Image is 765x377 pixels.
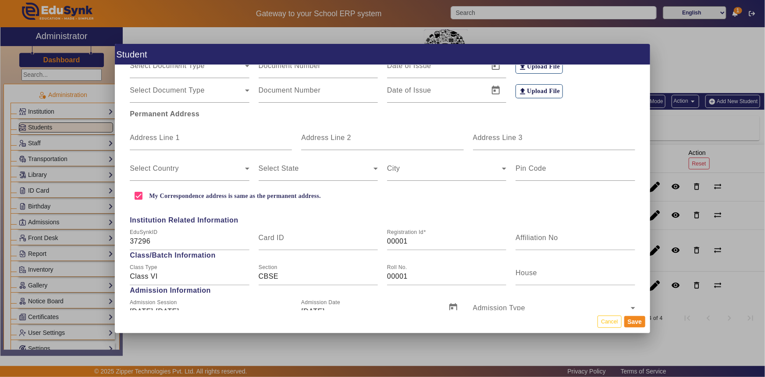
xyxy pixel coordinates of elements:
[130,306,292,317] input: Admission Session
[130,64,245,75] span: Select Document Type
[387,165,400,172] mat-label: City
[516,167,635,177] input: Pin Code
[259,62,321,69] mat-label: Document Number
[473,136,635,147] input: Address Line 3
[125,250,640,261] span: Class/Batch Information
[147,192,321,200] label: My Correspondence address is same as the permanent address.
[130,89,245,99] span: Select Document Type
[516,269,537,276] mat-label: House
[130,134,180,141] mat-label: Address Line 1
[473,134,523,141] mat-label: Address Line 3
[387,230,423,235] mat-label: Registration Id
[485,55,506,76] button: Open calendar
[387,236,506,247] input: Registration Id
[518,87,527,96] mat-icon: file_upload
[443,298,464,319] button: Open calendar
[130,300,177,305] mat-label: Admission Session
[130,236,249,247] input: EduSynkID
[473,306,631,317] span: Admission Type
[516,234,558,241] mat-label: Affiliation No
[485,80,506,101] button: Open calendar
[130,271,249,282] input: Class Type
[130,265,157,270] mat-label: Class Type
[259,86,321,94] mat-label: Document Number
[387,271,506,282] input: Roll No.
[259,271,378,282] input: Section
[301,136,463,147] input: Address Line 2
[387,265,407,270] mat-label: Roll No.
[259,265,278,270] mat-label: Section
[518,62,527,71] mat-icon: file_upload
[259,165,299,172] mat-label: Select State
[259,234,285,241] mat-label: Card ID
[301,306,441,317] input: Admission Date
[516,84,562,98] label: Upload File
[125,215,640,226] span: Institution Related Information
[516,271,635,282] input: House
[130,136,292,147] input: Address Line 1
[130,86,205,94] mat-label: Select Document Type
[387,86,431,94] mat-label: Date of Issue
[130,110,199,118] b: Permanent Address
[301,134,351,141] mat-label: Address Line 2
[130,230,157,235] mat-label: EduSynkID
[387,62,431,69] mat-label: Date of Issue
[624,316,646,327] button: Save
[473,304,526,312] mat-label: Admission Type
[301,300,340,305] mat-label: Admission Date
[516,236,635,247] input: Affiliation No
[259,236,378,247] input: Card ID
[115,44,651,65] h1: Student
[125,285,640,296] span: Admission Information
[598,316,621,327] button: Cancel
[516,165,546,172] mat-label: Pin Code
[387,64,484,75] input: Date of Issue
[130,165,179,172] mat-label: Select Country
[516,60,562,74] label: Upload File
[387,89,484,99] input: Date of Issue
